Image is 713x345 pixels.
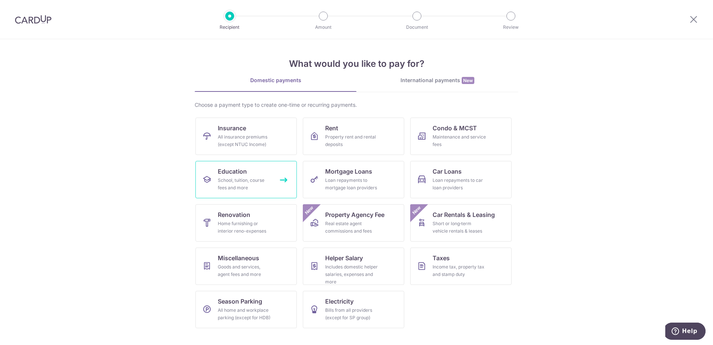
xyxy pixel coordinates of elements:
[218,167,247,176] span: Education
[303,118,404,155] a: RentProperty rent and rental deposits
[218,307,271,321] div: All home and workplace parking (except for HDB)
[325,263,379,286] div: Includes domestic helper salaries, expenses and more
[202,24,257,31] p: Recipient
[296,24,351,31] p: Amount
[17,5,32,12] span: Help
[325,133,379,148] div: Property rent and rental deposits
[433,263,486,278] div: Income tax, property tax and stamp duty
[195,161,297,198] a: EducationSchool, tuition, course fees and more
[303,161,404,198] a: Mortgage LoansLoan repayments to mortgage loan providers
[433,124,477,133] span: Condo & MCST
[665,323,706,341] iframe: Opens a widget where you can find more information
[483,24,538,31] p: Review
[325,177,379,192] div: Loan repayments to mortgage loan providers
[325,254,363,262] span: Helper Salary
[356,77,518,84] div: International payments
[433,210,495,219] span: Car Rentals & Leasing
[433,220,486,235] div: Short or long‑term vehicle rentals & leases
[218,210,250,219] span: Renovation
[195,291,297,328] a: Season ParkingAll home and workplace parking (except for HDB)
[218,124,246,133] span: Insurance
[218,254,259,262] span: Miscellaneous
[410,118,512,155] a: Condo & MCSTMaintenance and service fees
[303,248,404,285] a: Helper SalaryIncludes domestic helper salaries, expenses and more
[195,101,518,109] div: Choose a payment type to create one-time or recurring payments.
[218,263,271,278] div: Goods and services, agent fees and more
[433,167,462,176] span: Car Loans
[389,24,445,31] p: Document
[15,15,51,24] img: CardUp
[325,307,379,321] div: Bills from all providers (except for SP group)
[411,204,423,217] span: New
[218,297,262,306] span: Season Parking
[433,133,486,148] div: Maintenance and service fees
[218,177,271,192] div: School, tuition, course fees and more
[325,210,384,219] span: Property Agency Fee
[195,57,518,71] h4: What would you like to pay for?
[325,220,379,235] div: Real estate agent commissions and fees
[303,291,404,328] a: ElectricityBills from all providers (except for SP group)
[195,204,297,242] a: RenovationHome furnishing or interior reno-expenses
[195,77,356,84] div: Domestic payments
[195,248,297,285] a: MiscellaneousGoods and services, agent fees and more
[410,204,512,242] a: Car Rentals & LeasingShort or long‑term vehicle rentals & leasesNew
[410,248,512,285] a: TaxesIncome tax, property tax and stamp duty
[325,167,372,176] span: Mortgage Loans
[325,297,354,306] span: Electricity
[303,204,404,242] a: Property Agency FeeReal estate agent commissions and feesNew
[433,254,450,262] span: Taxes
[218,133,271,148] div: All insurance premiums (except NTUC Income)
[433,177,486,192] div: Loan repayments to car loan providers
[325,124,338,133] span: Rent
[462,77,474,84] span: New
[218,220,271,235] div: Home furnishing or interior reno-expenses
[410,161,512,198] a: Car LoansLoan repayments to car loan providers
[195,118,297,155] a: InsuranceAll insurance premiums (except NTUC Income)
[303,204,315,217] span: New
